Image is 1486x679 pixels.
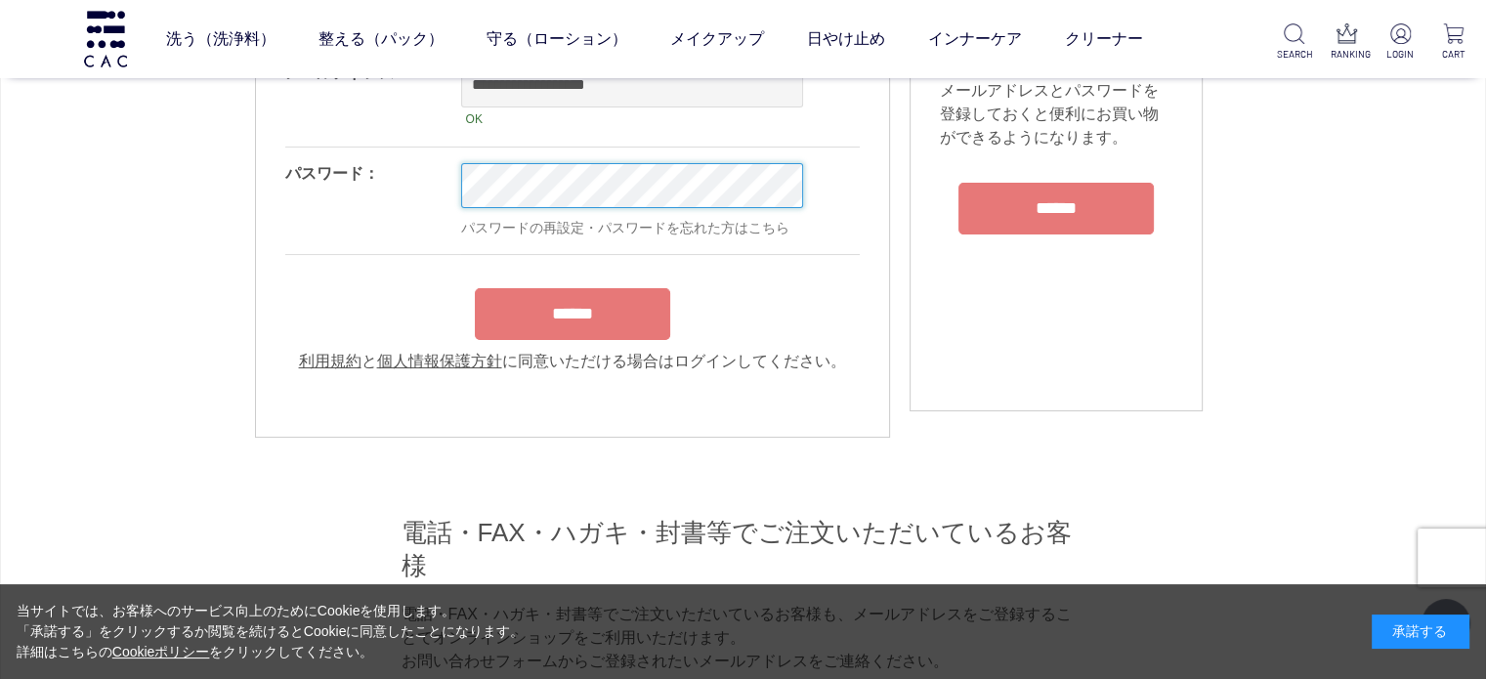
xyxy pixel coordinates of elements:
[807,12,885,66] a: 日やけ止め
[1383,23,1418,62] a: LOGIN
[299,353,361,369] a: 利用規約
[1065,12,1143,66] a: クリーナー
[928,12,1022,66] a: インナーケア
[285,350,860,373] div: と に同意いただける場合はログインしてください。
[487,12,627,66] a: 守る（ローション）
[81,11,130,66] img: logo
[112,644,210,659] a: Cookieポリシー
[1436,23,1470,62] a: CART
[1331,23,1365,62] a: RANKING
[1383,47,1418,62] p: LOGIN
[461,107,803,131] div: OK
[402,516,1085,583] h2: 電話・FAX・ハガキ・封書等でご注文いただいているお客様
[318,12,444,66] a: 整える（パック）
[1372,615,1469,649] div: 承諾する
[17,601,525,662] div: 当サイトでは、お客様へのサービス向上のためにCookieを使用します。 「承諾する」をクリックするか閲覧を続けるとCookieに同意したことになります。 詳細はこちらの をクリックしてください。
[285,165,379,182] label: パスワード：
[461,220,789,235] a: パスワードの再設定・パスワードを忘れた方はこちら
[1331,47,1365,62] p: RANKING
[1436,47,1470,62] p: CART
[166,12,276,66] a: 洗う（洗浄料）
[670,12,764,66] a: メイクアップ
[1277,23,1311,62] a: SEARCH
[377,353,502,369] a: 個人情報保護方針
[1277,47,1311,62] p: SEARCH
